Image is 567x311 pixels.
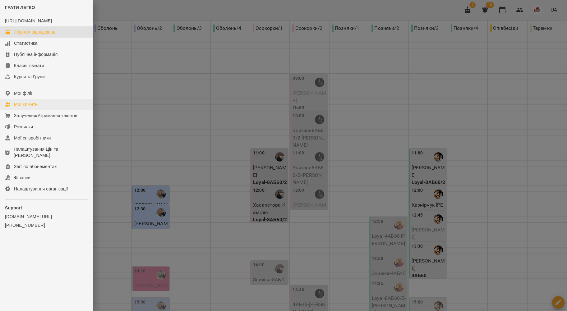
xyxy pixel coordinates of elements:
div: Публічна інформація [14,51,58,57]
p: Support [5,205,88,211]
div: Звіт по абонементах [14,163,57,170]
div: Мої співробітники [14,135,51,141]
div: Мої філії [14,90,32,96]
div: Налаштування Цін та [PERSON_NAME] [14,146,88,158]
a: [URL][DOMAIN_NAME] [5,18,52,23]
div: Журнал відвідувань [14,29,55,35]
div: Залучення/Утримання клієнтів [14,112,77,119]
div: Налаштування організації [14,186,68,192]
a: [DOMAIN_NAME][URL] [5,213,88,220]
div: Мої клієнти [14,101,38,107]
div: Фінанси [14,175,30,181]
div: Статистика [14,40,38,46]
div: Розсилки [14,124,33,130]
div: Курси та Групи [14,74,45,80]
a: [PHONE_NUMBER] [5,222,88,228]
div: Класні кімнати [14,62,44,69]
span: ГРАТИ ЛЕГКО [5,5,35,10]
